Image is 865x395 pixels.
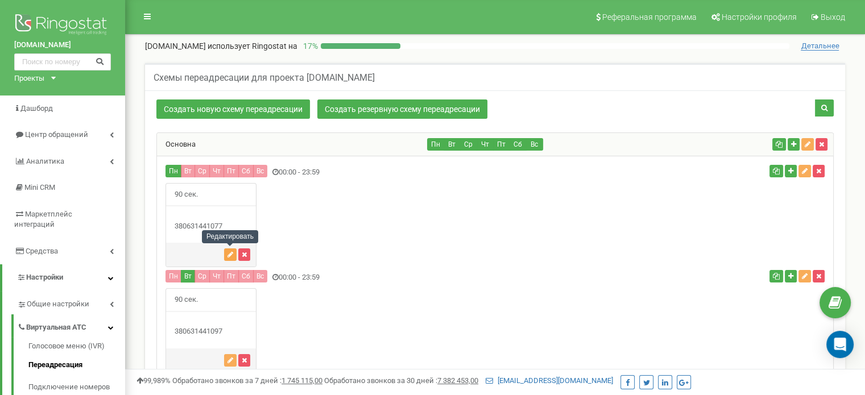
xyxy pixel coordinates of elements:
a: Настройки [2,264,125,291]
div: Редактировать [202,230,258,243]
button: Вт [181,165,195,177]
span: 99,989% [136,376,171,385]
span: Реферальная программа [602,13,697,22]
button: Пт [224,165,239,177]
span: Виртуальная АТС [26,322,86,333]
button: Пт [493,138,510,151]
button: Вт [181,270,195,282]
button: Пн [427,138,444,151]
button: Пт [224,270,239,282]
span: Настройки [26,273,63,281]
div: Проекты [14,73,44,84]
a: Создать новую схему переадресации [156,99,310,119]
button: Поиск схемы переадресации [815,99,834,117]
button: Сб [510,138,527,151]
button: Пн [165,165,181,177]
span: Настройки профиля [722,13,797,22]
a: [EMAIL_ADDRESS][DOMAIN_NAME] [486,376,613,385]
button: Ср [194,165,210,177]
button: Вт [444,138,461,151]
button: Чт [477,138,494,151]
div: 00:00 - 23:59 [157,270,608,285]
span: Аналитика [26,157,64,165]
span: 90 сек. [166,184,206,206]
span: Дашборд [20,104,53,113]
button: Чт [209,165,224,177]
a: Общие настройки [17,291,125,314]
span: Центр обращений [25,130,88,139]
a: Виртуальная АТС [17,314,125,338]
button: Чт [209,270,224,282]
p: [DOMAIN_NAME] [145,40,297,52]
a: [DOMAIN_NAME] [14,40,111,51]
button: Вс [526,138,543,151]
img: Ringostat logo [14,11,111,40]
button: Вс [253,165,267,177]
a: Создать резервную схему переадресации [317,99,487,119]
div: 00:00 - 23:59 [157,165,608,180]
button: Ср [460,138,477,151]
div: 380631441077 [166,221,256,232]
p: 17 % [297,40,321,52]
button: Вс [253,270,267,282]
div: Open Intercom Messenger [826,331,854,358]
span: Маркетплейс интеграций [14,210,72,229]
button: Сб [238,270,254,282]
span: Обработано звонков за 30 дней : [324,376,478,385]
button: Ср [194,270,210,282]
input: Поиск по номеру [14,53,111,70]
span: Выход [821,13,845,22]
a: Основна [157,140,196,148]
span: Обработано звонков за 7 дней : [172,376,322,385]
button: Сб [238,165,254,177]
span: Средства [26,247,58,255]
span: использует Ringostat на [208,41,297,51]
div: 380631441097 [166,326,256,337]
span: Mini CRM [24,183,55,192]
a: Голосовое меню (IVR) [28,341,125,355]
h5: Схемы переадресации для проекта [DOMAIN_NAME] [154,73,375,83]
span: Общие настройки [27,299,89,310]
span: Детальнее [801,41,839,51]
u: 1 745 115,00 [282,376,322,385]
u: 7 382 453,00 [437,376,478,385]
a: Переадресация [28,354,125,376]
button: Пн [165,270,181,282]
span: 90 сек. [166,289,206,311]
